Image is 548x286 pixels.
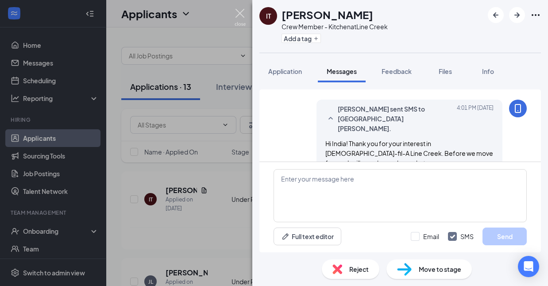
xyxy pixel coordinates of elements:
span: Hi India! Thank you for your interest in [DEMOGRAPHIC_DATA]-fil-A Line Creek. Before we move forw... [325,139,493,186]
span: Files [439,67,452,75]
span: Info [482,67,494,75]
span: Application [268,67,302,75]
span: [PERSON_NAME] sent SMS to [GEOGRAPHIC_DATA][PERSON_NAME]. [338,104,454,133]
button: ArrowLeftNew [488,7,504,23]
span: Feedback [382,67,412,75]
svg: Plus [313,36,319,41]
span: [DATE] 4:01 PM [457,104,494,133]
span: Messages [327,67,357,75]
div: Crew Member - Kitchen at Line Creek [282,22,388,31]
svg: ArrowRight [512,10,522,20]
div: Open Intercom Messenger [518,256,539,277]
div: IT [266,12,271,20]
svg: ArrowLeftNew [490,10,501,20]
svg: Ellipses [530,10,541,20]
svg: SmallChevronUp [325,113,336,124]
svg: Pen [281,232,290,241]
h1: [PERSON_NAME] [282,7,373,22]
span: Reject [349,264,369,274]
span: Move to stage [419,264,461,274]
button: PlusAdd a tag [282,34,321,43]
button: ArrowRight [509,7,525,23]
button: Full text editorPen [274,228,341,245]
button: Send [482,228,527,245]
svg: MobileSms [513,103,523,114]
